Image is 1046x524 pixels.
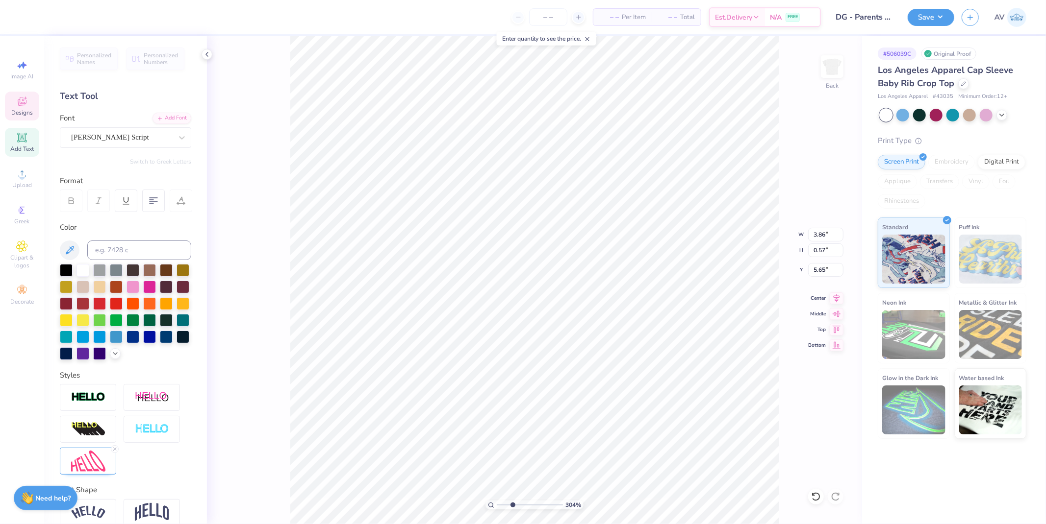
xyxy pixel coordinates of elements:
[135,503,169,522] img: Arch
[882,297,906,308] span: Neon Ink
[60,370,191,381] div: Styles
[878,194,925,209] div: Rhinestones
[87,240,191,260] input: e.g. 7428 c
[60,113,75,124] label: Font
[921,48,976,60] div: Original Proof
[71,506,105,519] img: Arc
[959,222,980,232] span: Puff Ink
[995,12,1005,23] span: AV
[808,295,826,302] span: Center
[135,391,169,404] img: Shadow
[788,14,798,21] span: FREE
[928,155,975,169] div: Embroidery
[822,57,842,76] img: Back
[71,392,105,403] img: Stroke
[144,52,179,66] span: Personalized Numbers
[60,175,192,187] div: Format
[529,8,567,26] input: – –
[71,422,105,437] img: 3d Illusion
[878,135,1026,146] div: Print Type
[882,235,945,284] img: Standard
[715,12,752,23] span: Est. Delivery
[1007,8,1026,27] img: Aargy Velasco
[826,81,839,90] div: Back
[808,310,826,317] span: Middle
[15,217,30,225] span: Greek
[12,181,32,189] span: Upload
[599,12,619,23] span: – –
[878,174,917,189] div: Applique
[828,7,900,27] input: Untitled Design
[908,9,954,26] button: Save
[680,12,695,23] span: Total
[882,222,908,232] span: Standard
[153,113,191,124] div: Add Font
[959,385,1022,434] img: Water based Ink
[10,298,34,306] span: Decorate
[60,222,191,233] div: Color
[882,373,938,383] span: Glow in the Dark Ink
[36,494,71,503] strong: Need help?
[808,326,826,333] span: Top
[995,8,1026,27] a: AV
[808,342,826,349] span: Bottom
[10,145,34,153] span: Add Text
[959,297,1017,308] span: Metallic & Glitter Ink
[878,93,928,101] span: Los Angeles Apparel
[565,500,581,509] span: 304 %
[882,310,945,359] img: Neon Ink
[878,64,1013,89] span: Los Angeles Apparel Cap Sleeve Baby Rib Crop Top
[958,93,1007,101] span: Minimum Order: 12 +
[135,424,169,435] img: Negative Space
[959,310,1022,359] img: Metallic & Glitter Ink
[978,155,1025,169] div: Digital Print
[11,72,34,80] span: Image AI
[77,52,112,66] span: Personalized Names
[878,155,925,169] div: Screen Print
[71,451,105,472] img: Free Distort
[878,48,917,60] div: # 506039C
[770,12,782,23] span: N/A
[882,385,945,434] img: Glow in the Dark Ink
[993,174,1016,189] div: Foil
[959,373,1004,383] span: Water based Ink
[130,158,191,166] button: Switch to Greek Letters
[11,109,33,117] span: Designs
[658,12,677,23] span: – –
[920,174,959,189] div: Transfers
[5,254,39,269] span: Clipart & logos
[60,90,191,103] div: Text Tool
[959,235,1022,284] img: Puff Ink
[497,32,596,46] div: Enter quantity to see the price.
[933,93,953,101] span: # 43035
[622,12,646,23] span: Per Item
[962,174,990,189] div: Vinyl
[60,484,191,496] div: Text Shape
